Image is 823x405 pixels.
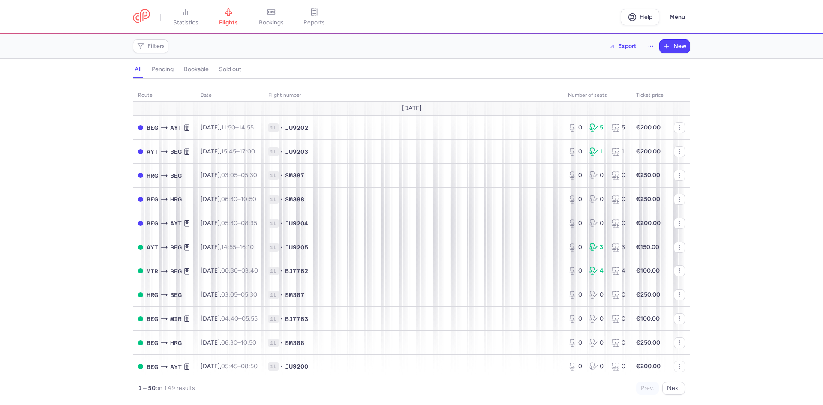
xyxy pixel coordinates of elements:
div: 1 [611,147,626,156]
button: Prev. [636,382,659,395]
span: on 149 results [156,384,195,392]
span: • [280,362,283,371]
span: AYT [147,147,158,156]
div: 0 [589,171,604,180]
span: JU9200 [285,362,308,371]
span: MIR [147,267,158,276]
div: 1 [589,147,604,156]
div: 5 [611,123,626,132]
span: BEG [147,123,158,132]
a: Help [621,9,659,25]
button: Next [662,382,685,395]
div: 4 [611,267,626,275]
span: – [221,171,257,179]
span: – [221,267,258,274]
span: reports [303,19,325,27]
time: 08:35 [241,219,257,227]
time: 10:50 [241,339,256,346]
span: 1L [268,267,279,275]
span: HRG [147,290,158,300]
span: [DATE], [201,243,254,251]
strong: €200.00 [636,363,661,370]
a: bookings [250,8,293,27]
h4: bookable [184,66,209,73]
span: 1L [268,171,279,180]
span: BEG [170,243,182,252]
div: 0 [589,339,604,347]
span: AYT [147,243,158,252]
span: • [280,339,283,347]
div: 0 [568,315,583,323]
time: 05:30 [221,219,237,227]
a: statistics [164,8,207,27]
span: • [280,195,283,204]
div: 3 [589,243,604,252]
div: 0 [568,123,583,132]
strong: €150.00 [636,243,659,251]
span: [DATE], [201,315,258,322]
span: [DATE], [201,339,256,346]
time: 14:55 [221,243,236,251]
button: New [660,40,690,53]
span: [DATE], [201,195,256,203]
span: • [280,267,283,275]
span: • [280,147,283,156]
span: • [280,219,283,228]
span: 1L [268,147,279,156]
strong: €100.00 [636,315,660,322]
span: [DATE], [201,267,258,274]
div: 0 [568,339,583,347]
span: Export [618,43,637,49]
span: [DATE], [201,148,255,155]
div: 0 [611,315,626,323]
div: 0 [589,219,604,228]
span: [DATE], [201,363,258,370]
span: 1L [268,362,279,371]
time: 05:30 [241,171,257,179]
span: SM388 [285,339,304,347]
div: 0 [611,362,626,371]
time: 04:40 [221,315,238,322]
div: 0 [568,362,583,371]
div: 5 [589,123,604,132]
span: MIR [170,314,182,324]
span: [DATE] [402,105,421,112]
span: • [280,123,283,132]
span: • [280,243,283,252]
h4: pending [152,66,174,73]
span: BEG [170,267,182,276]
span: flights [219,19,238,27]
span: – [221,363,258,370]
th: Ticket price [631,89,669,102]
time: 16:10 [240,243,254,251]
div: 0 [568,267,583,275]
span: – [221,219,257,227]
time: 06:30 [221,339,237,346]
time: 03:05 [221,291,237,298]
strong: €250.00 [636,171,660,179]
div: 0 [568,195,583,204]
span: • [280,171,283,180]
a: reports [293,8,336,27]
strong: €200.00 [636,124,661,131]
div: 0 [568,171,583,180]
span: BEG [147,195,158,204]
span: – [221,291,257,298]
h4: all [135,66,141,73]
span: AYT [170,219,182,228]
span: Help [640,14,652,20]
div: 0 [568,291,583,299]
span: BEG [147,338,158,348]
time: 00:30 [221,267,238,274]
span: 1L [268,291,279,299]
div: 0 [611,339,626,347]
time: 17:00 [240,148,255,155]
span: [DATE], [201,219,257,227]
h4: sold out [219,66,241,73]
div: 0 [611,171,626,180]
strong: €250.00 [636,195,660,203]
span: JU9204 [285,219,308,228]
th: number of seats [563,89,631,102]
div: 0 [568,243,583,252]
span: SM387 [285,171,304,180]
